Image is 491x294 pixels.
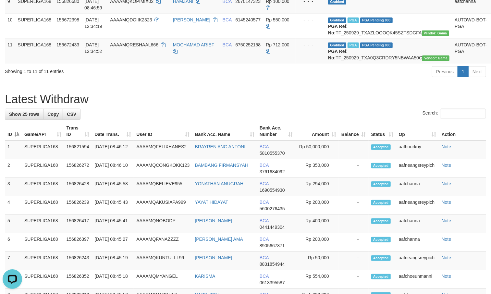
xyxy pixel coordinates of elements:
[5,252,22,270] td: 7
[396,270,439,289] td: aafchoeunmanni
[5,66,200,75] div: Showing 1 to 11 of 11 entries
[325,14,452,39] td: TF_250929_TXAZLOOOQK45SZTSDGFA
[92,215,134,233] td: [DATE] 08:45:41
[22,196,64,215] td: SUPERLIGA168
[195,255,232,260] a: [PERSON_NAME]
[84,42,102,54] span: [DATE] 12:34:52
[64,159,92,178] td: 156826272
[422,31,449,36] span: Vendor URL: https://trx31.1velocity.biz
[440,109,486,118] input: Search:
[134,252,192,270] td: AAAAMQKUNTULLL99
[371,163,391,168] span: Accepted
[260,206,285,211] span: Copy 5600276435 to clipboard
[439,122,486,141] th: Action
[195,218,232,223] a: [PERSON_NAME]
[192,122,257,141] th: Bank Acc. Name: activate to sort column ascending
[235,17,261,22] span: Copy 6145240577 to clipboard
[173,17,210,22] a: [PERSON_NAME]
[92,178,134,196] td: [DATE] 08:45:58
[328,24,348,35] b: PGA Ref. No:
[371,144,391,150] span: Accepted
[235,42,261,47] span: Copy 6750252158 to clipboard
[260,151,285,156] span: Copy 5810555370 to clipboard
[195,200,228,205] a: YAYAT HIDAYAT
[260,237,269,242] span: BCA
[64,178,92,196] td: 156826428
[5,39,15,64] td: 11
[339,141,369,159] td: -
[5,215,22,233] td: 5
[15,14,54,39] td: SUPERLIGA168
[295,233,339,252] td: Rp 200,000
[396,215,439,233] td: aafchanna
[15,39,54,64] td: SUPERLIGA168
[360,18,393,23] span: PGA Pending
[442,255,451,260] a: Note
[5,159,22,178] td: 2
[5,178,22,196] td: 3
[64,233,92,252] td: 156826397
[396,196,439,215] td: aafneangsreypich
[422,55,449,61] span: Vendor URL: https://trx31.1velocity.biz
[260,225,285,230] span: Copy 0441449304 to clipboard
[442,218,451,223] a: Note
[92,233,134,252] td: [DATE] 08:45:27
[360,43,393,48] span: PGA Pending
[442,144,451,149] a: Note
[396,141,439,159] td: aafhourkoy
[298,42,323,48] div: - - -
[260,181,269,186] span: BCA
[295,215,339,233] td: Rp 400,000
[22,159,64,178] td: SUPERLIGA168
[260,200,269,205] span: BCA
[348,18,359,23] span: Marked by aafsoycanthlai
[110,17,152,22] span: AAAAMQDOIIK2323
[339,215,369,233] td: -
[396,233,439,252] td: aafchanna
[92,141,134,159] td: [DATE] 08:46:12
[134,215,192,233] td: AAAAMQNOBODY
[260,163,269,168] span: BCA
[442,181,451,186] a: Note
[458,66,469,77] a: 1
[295,159,339,178] td: Rp 350,000
[47,112,59,117] span: Copy
[260,255,269,260] span: BCA
[260,243,285,248] span: Copy 8905667871 to clipboard
[56,17,79,22] span: 156672398
[325,39,452,64] td: TF_250929_TXA0Q3CRDRY5NBWAA50C
[22,141,64,159] td: SUPERLIGA168
[266,42,289,47] span: Rp 712.000
[260,262,285,267] span: Copy 8831854944 to clipboard
[5,109,43,120] a: Show 25 rows
[195,237,243,242] a: [PERSON_NAME] AMA
[64,122,92,141] th: Trans ID: activate to sort column ascending
[22,233,64,252] td: SUPERLIGA168
[5,196,22,215] td: 4
[371,181,391,187] span: Accepted
[295,252,339,270] td: Rp 50,000
[195,163,249,168] a: BAMBANG FIRMANSYAH
[468,66,486,77] a: Next
[134,196,192,215] td: AAAAMQAKUSIAPA999
[260,169,285,174] span: Copy 3761684092 to clipboard
[396,159,439,178] td: aafneangsreypich
[173,42,215,47] a: MOCHAMAD ARIEF
[110,42,158,47] span: AAAAMQRESHAAL666
[371,237,391,242] span: Accepted
[92,270,134,289] td: [DATE] 08:45:18
[134,233,192,252] td: AAAAMQFANAZZZZ
[5,141,22,159] td: 1
[442,200,451,205] a: Note
[195,181,244,186] a: YONATHAN ANUGRAH
[9,112,39,117] span: Show 25 rows
[339,159,369,178] td: -
[423,109,486,118] label: Search:
[339,196,369,215] td: -
[295,122,339,141] th: Amount: activate to sort column ascending
[371,218,391,224] span: Accepted
[432,66,458,77] a: Previous
[339,122,369,141] th: Balance: activate to sort column ascending
[67,112,76,117] span: CSV
[64,252,92,270] td: 156826243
